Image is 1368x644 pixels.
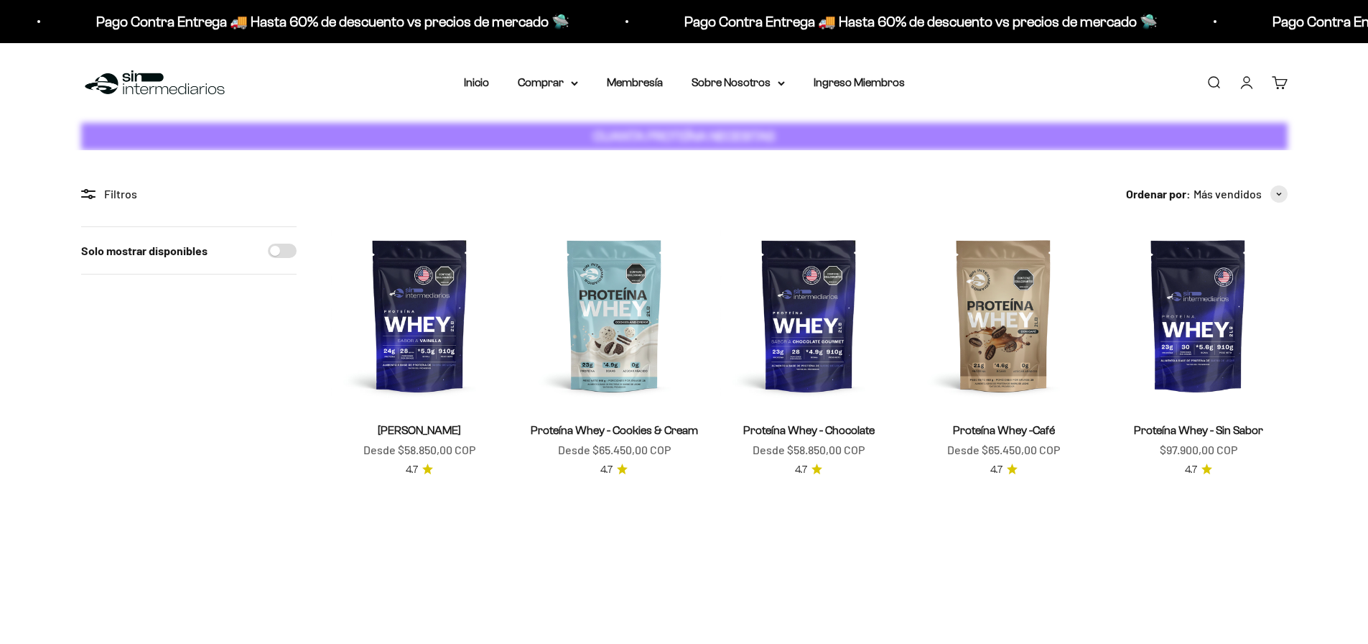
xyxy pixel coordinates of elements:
span: 4.7 [600,462,613,478]
a: 4.74.7 de 5.0 estrellas [600,462,628,478]
sale-price: Desde $65.450,00 COP [947,441,1060,459]
p: Pago Contra Entrega 🚚 Hasta 60% de descuento vs precios de mercado 🛸 [89,10,562,33]
summary: Sobre Nosotros [692,73,785,92]
sale-price: Desde $65.450,00 COP [558,441,671,459]
span: 4.7 [795,462,807,478]
p: Pago Contra Entrega 🚚 Hasta 60% de descuento vs precios de mercado 🛸 [677,10,1150,33]
span: Ordenar por: [1126,185,1191,203]
a: [PERSON_NAME] [378,424,461,436]
a: Proteína Whey - Cookies & Cream [531,424,698,436]
a: 4.74.7 de 5.0 estrellas [990,462,1018,478]
span: 4.7 [406,462,418,478]
span: 4.7 [1185,462,1197,478]
a: Proteína Whey - Chocolate [743,424,875,436]
a: Proteína Whey - Sin Sabor [1134,424,1263,436]
a: 4.74.7 de 5.0 estrellas [406,462,433,478]
a: Proteína Whey -Café [953,424,1055,436]
span: Más vendidos [1193,185,1262,203]
label: Solo mostrar disponibles [81,241,208,260]
div: Filtros [81,185,297,203]
button: Más vendidos [1193,185,1288,203]
a: 4.74.7 de 5.0 estrellas [795,462,822,478]
sale-price: Desde $58.850,00 COP [753,441,865,459]
strong: CUANTA PROTEÍNA NECESITAS [593,129,775,144]
summary: Comprar [518,73,578,92]
a: Inicio [464,76,489,88]
sale-price: Desde $58.850,00 COP [363,441,475,459]
a: 4.74.7 de 5.0 estrellas [1185,462,1212,478]
a: Ingreso Miembros [814,76,905,88]
sale-price: $97.900,00 COP [1160,441,1237,459]
span: 4.7 [990,462,1002,478]
a: Membresía [607,76,663,88]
